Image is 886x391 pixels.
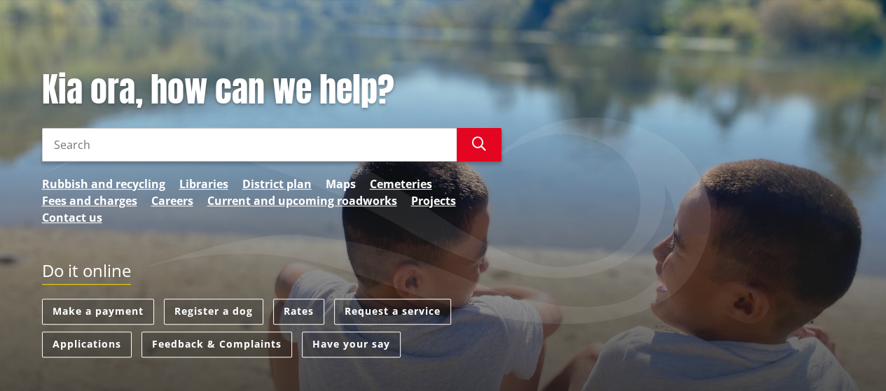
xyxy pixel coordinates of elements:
[179,176,228,192] a: Libraries
[151,192,193,209] a: Careers
[42,209,102,226] a: Contact us
[822,332,872,383] iframe: Messenger Launcher
[42,128,457,162] input: Search input
[164,299,263,325] a: Register a dog
[326,176,356,192] a: Maps
[42,192,137,209] a: Fees and charges
[207,192,397,209] a: Current and upcoming roadworks
[141,332,292,357] a: Feedback & Complaints
[242,176,312,192] a: District plan
[42,176,165,192] a: Rubbish and recycling
[42,261,131,285] h2: Do it online
[302,332,401,357] a: Have your say
[42,332,132,357] a: Applications
[334,299,451,325] a: Request a service
[273,299,324,325] a: Rates
[42,299,154,325] a: Make a payment
[42,70,501,111] h1: Kia ora, how can we help?
[370,176,432,192] a: Cemeteries
[411,192,456,209] a: Projects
